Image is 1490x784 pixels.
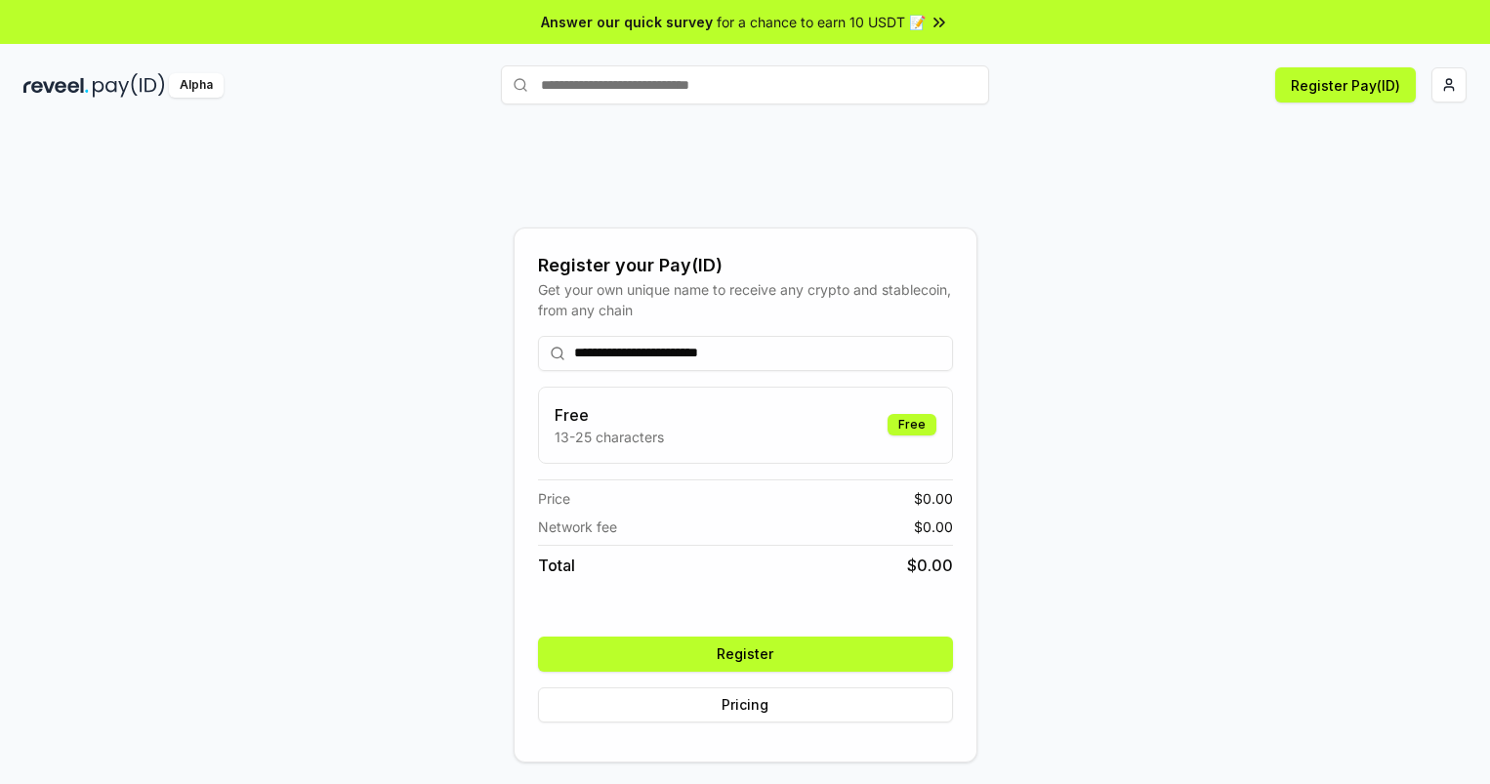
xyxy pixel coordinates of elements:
[538,252,953,279] div: Register your Pay(ID)
[169,73,224,98] div: Alpha
[538,554,575,577] span: Total
[541,12,713,32] span: Answer our quick survey
[538,687,953,722] button: Pricing
[914,516,953,537] span: $ 0.00
[1275,67,1416,103] button: Register Pay(ID)
[538,637,953,672] button: Register
[888,414,936,435] div: Free
[555,403,664,427] h3: Free
[538,516,617,537] span: Network fee
[538,279,953,320] div: Get your own unique name to receive any crypto and stablecoin, from any chain
[93,73,165,98] img: pay_id
[717,12,926,32] span: for a chance to earn 10 USDT 📝
[907,554,953,577] span: $ 0.00
[914,488,953,509] span: $ 0.00
[555,427,664,447] p: 13-25 characters
[23,73,89,98] img: reveel_dark
[538,488,570,509] span: Price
